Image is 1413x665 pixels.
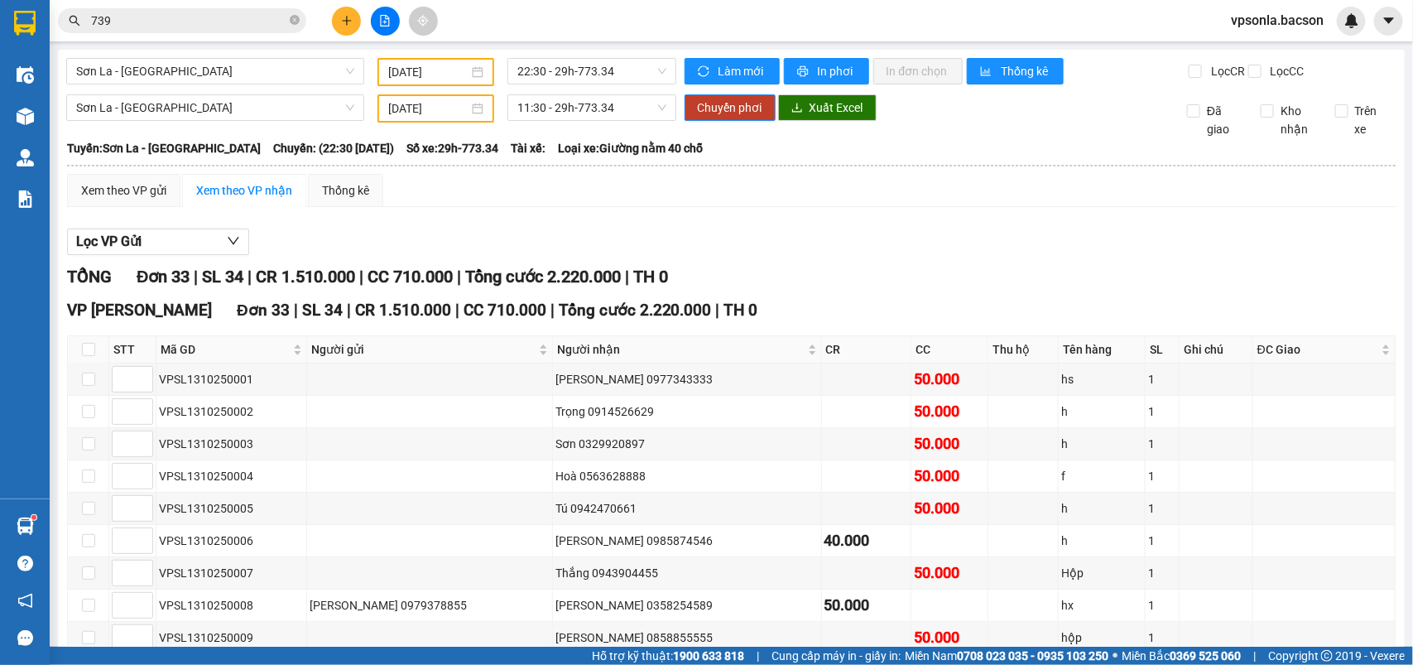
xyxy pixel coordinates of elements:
div: Sơn 0329920897 [555,435,818,453]
span: down [227,234,240,248]
img: warehouse-icon [17,108,34,125]
span: ⚪️ [1113,653,1117,659]
span: | [716,301,720,320]
div: hx [1061,596,1143,614]
span: Làm mới [719,62,767,80]
td: VPSL1310250002 [156,396,307,428]
div: 1 [1148,532,1176,550]
span: | [457,267,461,287]
div: h [1061,499,1143,518]
input: Tìm tên, số ĐT hoặc mã đơn [91,12,286,30]
button: Lọc VP Gửi [67,229,249,255]
span: Loại xe: Giường nằm 40 chỗ [558,139,703,157]
div: h [1061,435,1143,453]
button: syncLàm mới [685,58,780,84]
span: vpsonla.bacson [1218,10,1337,31]
div: VPSL1310250002 [159,402,304,421]
span: CC 710.000 [464,301,546,320]
div: 1 [1148,499,1176,518]
span: copyright [1321,650,1333,662]
div: [PERSON_NAME] 0985874546 [555,532,818,550]
div: [PERSON_NAME] 0979378855 [310,596,550,614]
span: TỔNG [67,267,112,287]
div: Hộp [1061,564,1143,582]
div: 1 [1148,435,1176,453]
span: Người nhận [557,340,804,359]
span: | [550,301,555,320]
td: VPSL1310250005 [156,493,307,525]
div: f [1061,467,1143,485]
span: | [359,267,363,287]
span: Tổng cước 2.220.000 [559,301,712,320]
td: VPSL1310250007 [156,557,307,590]
span: plus [341,15,353,27]
div: VPSL1310250004 [159,467,304,485]
span: Chuyển phơi [698,99,762,117]
span: CR 1.510.000 [355,301,451,320]
img: warehouse-icon [17,66,34,84]
span: Mã GD [161,340,290,359]
div: 50.000 [914,465,985,488]
div: 40.000 [824,529,909,552]
span: In phơi [818,62,856,80]
button: plus [332,7,361,36]
span: CC 710.000 [368,267,453,287]
span: SL 34 [302,301,343,320]
th: Thu hộ [988,336,1058,364]
sup: 1 [31,515,36,520]
span: Trên xe [1348,102,1396,138]
span: Cung cấp máy in - giấy in: [771,647,901,665]
span: Kho nhận [1274,102,1322,138]
span: Chuyến: (22:30 [DATE]) [273,139,394,157]
span: aim [417,15,429,27]
span: SL 34 [202,267,243,287]
div: h [1061,402,1143,421]
div: 1 [1148,402,1176,421]
td: VPSL1310250003 [156,428,307,460]
span: close-circle [290,15,300,25]
button: printerIn phơi [784,58,869,84]
div: 1 [1148,467,1176,485]
span: 22:30 - 29h-773.34 [517,59,666,84]
button: Chuyển phơi [685,94,776,121]
div: hs [1061,370,1143,388]
div: VPSL1310250007 [159,564,304,582]
span: ĐC Giao [1257,340,1378,359]
span: TH 0 [724,301,758,320]
img: icon-new-feature [1344,13,1359,28]
span: 11:30 - 29h-773.34 [517,95,666,120]
div: Thống kê [322,181,369,200]
div: Xem theo VP gửi [81,181,166,200]
strong: 0708 023 035 - 0935 103 250 [957,649,1108,663]
span: Xuất Excel [810,99,863,117]
button: bar-chartThống kê [967,58,1064,84]
img: solution-icon [17,190,34,208]
span: CR 1.510.000 [256,267,355,287]
strong: 0369 525 060 [1170,649,1241,663]
strong: 1900 633 818 [673,649,744,663]
span: TH 0 [633,267,668,287]
div: 1 [1148,629,1176,647]
span: Hỗ trợ kỹ thuật: [592,647,744,665]
div: 50.000 [914,497,985,520]
button: In đơn chọn [873,58,964,84]
span: file-add [379,15,391,27]
span: close-circle [290,13,300,29]
th: CC [911,336,988,364]
span: Miền Bắc [1122,647,1241,665]
div: VPSL1310250008 [159,596,304,614]
span: Tổng cước 2.220.000 [465,267,621,287]
span: | [294,301,298,320]
span: Miền Nam [905,647,1108,665]
div: hộp [1061,629,1143,647]
td: VPSL1310250004 [156,460,307,493]
button: file-add [371,7,400,36]
button: downloadXuất Excel [778,94,877,121]
td: VPSL1310250009 [156,622,307,654]
div: VPSL1310250006 [159,532,304,550]
td: VPSL1310250001 [156,364,307,396]
span: search [69,15,80,27]
div: Thắng 0943904455 [555,564,818,582]
span: | [194,267,198,287]
div: 1 [1148,370,1176,388]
